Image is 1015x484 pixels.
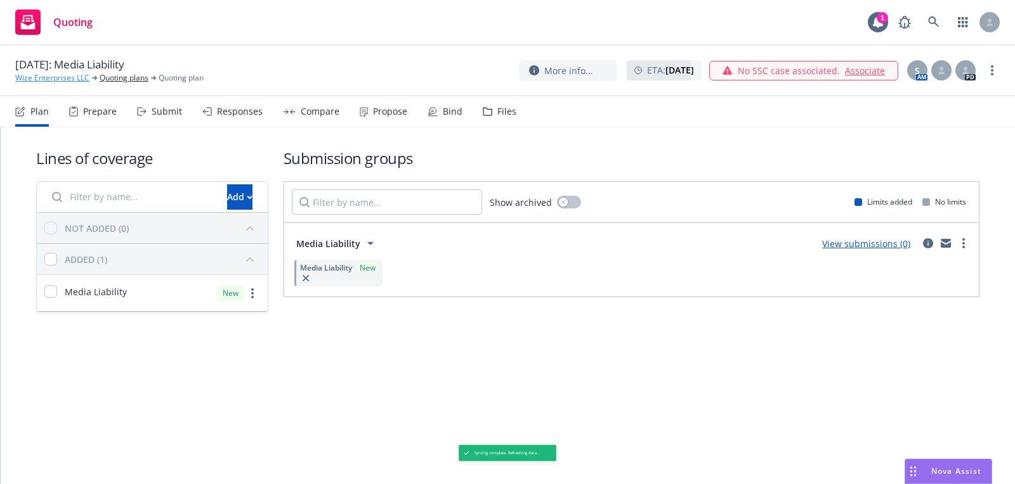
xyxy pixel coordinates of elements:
[65,285,127,298] span: Media Liability
[100,72,148,84] a: Quoting plans
[284,148,979,169] h1: Submission groups
[855,196,912,207] div: Limits added
[738,64,840,77] span: No SSC case associated.
[301,106,339,117] div: Compare
[985,63,1000,78] a: more
[892,10,917,35] a: Report a Bug
[938,236,953,251] a: mail
[905,459,921,483] div: Drag to move
[920,236,936,251] a: circleInformation
[877,12,888,23] div: 1
[216,285,245,301] div: New
[931,466,981,476] span: Nova Assist
[922,196,966,207] div: No limits
[905,459,992,484] button: Nova Assist
[296,237,360,250] span: Media Liability
[36,148,268,169] h1: Lines of coverage
[443,106,462,117] div: Bind
[159,72,204,84] span: Quoting plan
[475,450,540,455] span: Syncing complete. Refreshing data...
[30,106,49,117] div: Plan
[357,262,378,273] div: New
[950,10,976,35] a: Switch app
[647,63,694,77] span: ETA :
[373,106,407,117] div: Propose
[217,106,263,117] div: Responses
[292,189,482,215] input: Filter by name...
[845,64,885,77] a: Associate
[245,286,260,301] a: more
[65,249,260,269] button: ADDED (1)
[83,106,117,117] div: Prepare
[300,262,352,273] span: Media Liability
[665,64,694,76] strong: [DATE]
[227,184,252,210] button: Add
[65,253,107,266] div: ADDED (1)
[544,64,593,77] span: More info...
[497,106,516,117] div: Files
[10,4,98,40] a: Quoting
[53,17,93,27] span: Quoting
[915,64,920,77] span: S
[227,185,252,209] div: Add
[822,238,910,250] a: View submissions (0)
[956,236,971,251] a: more
[65,218,260,238] button: NOT ADDED (0)
[15,72,89,84] a: Wize Enterprises LLC
[65,222,129,235] div: NOT ADDED (0)
[490,196,552,209] span: Show archived
[15,57,124,72] span: [DATE]: Media Liability
[921,10,946,35] a: Search
[292,231,383,256] button: Media Liability
[152,106,182,117] div: Submit
[519,60,617,81] button: More info...
[44,184,219,210] input: Filter by name...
